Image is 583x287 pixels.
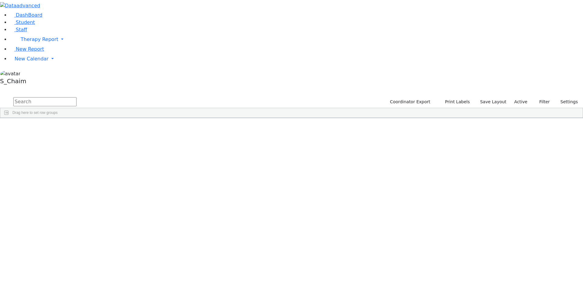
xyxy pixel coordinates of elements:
label: Active [512,97,530,107]
a: DashBoard [10,12,43,18]
span: Staff [16,27,27,32]
button: Settings [553,97,581,107]
span: Therapy Report [21,36,58,42]
a: Staff [10,27,27,32]
input: Search [13,97,77,106]
button: Save Layout [477,97,509,107]
button: Filter [531,97,553,107]
span: Student [16,19,35,25]
a: Therapy Report [10,33,583,46]
a: New Report [10,46,44,52]
button: Print Labels [438,97,472,107]
span: DashBoard [16,12,43,18]
span: Drag here to set row groups [12,111,58,115]
a: Student [10,19,35,25]
a: New Calendar [10,53,583,65]
span: New Calendar [15,56,49,62]
span: New Report [16,46,44,52]
button: Coordinator Export [386,97,433,107]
